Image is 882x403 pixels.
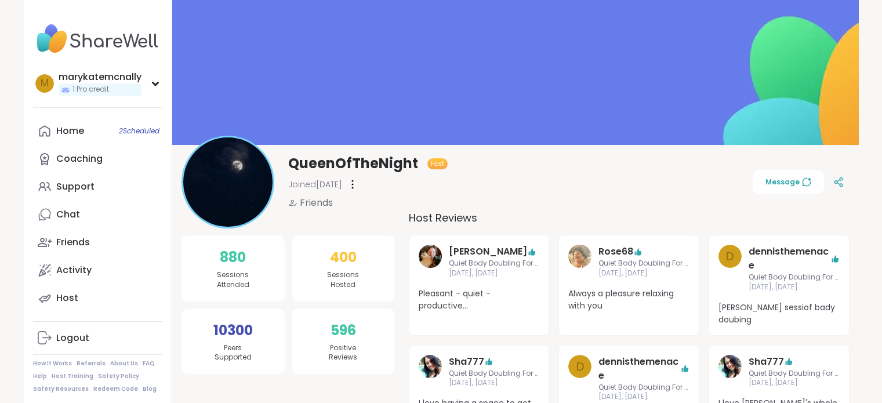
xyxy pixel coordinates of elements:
a: dennisthemenace [598,355,680,383]
span: d [725,248,734,265]
a: Rose68 [568,245,591,278]
img: Sha777 [419,355,442,378]
div: Home [56,125,84,137]
a: Blog [143,385,157,393]
div: Coaching [56,153,103,165]
span: [DATE], [DATE] [449,378,540,388]
a: Coaching [33,145,162,173]
span: 1 Pro credit [72,85,109,95]
span: Peers Supported [215,343,252,363]
a: Redeem Code [93,385,138,393]
span: 10300 [213,320,253,341]
span: Positive Reviews [329,343,357,363]
a: Home2Scheduled [33,117,162,145]
a: Sha777 [449,355,484,369]
div: Activity [56,264,92,277]
a: Logout [33,324,162,352]
span: Always a pleasure relaxing with you [568,288,689,312]
a: Host [33,284,162,312]
span: 880 [220,247,246,268]
span: Host [431,159,444,168]
span: Quiet Body Doubling For Productivity - [DATE] [449,259,540,268]
a: Safety Policy [98,372,139,380]
span: Quiet Body Doubling For Productivity - [DATE] [749,273,840,282]
a: Friends [33,228,162,256]
span: [DATE], [DATE] [598,392,689,402]
div: marykatemcnally [59,71,141,83]
iframe: Spotlight [150,154,159,163]
div: Logout [56,332,89,344]
a: About Us [110,360,138,368]
button: Message [753,170,824,194]
a: Chat [33,201,162,228]
div: Host [56,292,78,304]
span: 2 Scheduled [119,126,159,136]
span: Quiet Body Doubling For Productivity - [DATE] [449,369,540,379]
a: Safety Resources [33,385,89,393]
span: 596 [331,320,356,341]
a: FAQ [143,360,155,368]
span: Quiet Body Doubling For Productivity - [DATE] [598,259,689,268]
span: Quiet Body Doubling For Productivity - [DATE] [749,369,840,379]
span: Message [765,177,811,187]
a: d [568,355,591,402]
a: Sha777 [749,355,784,369]
span: Friends [300,196,333,210]
a: [PERSON_NAME] [449,245,527,259]
span: [DATE], [DATE] [749,378,840,388]
img: Sha777 [718,355,742,378]
img: QueenOfTheNight [183,137,273,227]
span: Quiet Body Doubling For Productivity - [DATE] [598,383,689,393]
a: Help [33,372,47,380]
a: Sha777 [419,355,442,389]
img: LuAnn [419,245,442,268]
div: Chat [56,208,80,221]
a: How It Works [33,360,72,368]
a: d [718,245,742,292]
a: Support [33,173,162,201]
span: Joined [DATE] [288,179,342,190]
span: [DATE], [DATE] [749,282,840,292]
img: ShareWell Nav Logo [33,19,162,59]
span: d [576,358,585,375]
a: Sha777 [718,355,742,389]
div: Support [56,180,95,193]
a: Host Training [52,372,93,380]
span: QueenOfTheNight [288,154,418,173]
span: Sessions Attended [217,270,249,290]
span: [DATE], [DATE] [449,268,540,278]
span: [DATE], [DATE] [598,268,689,278]
a: Activity [33,256,162,284]
a: LuAnn [419,245,442,278]
a: Referrals [77,360,106,368]
a: Rose68 [598,245,633,259]
span: [PERSON_NAME] sessiof bady doubing [718,302,840,326]
span: Sessions Hosted [327,270,359,290]
img: Rose68 [568,245,591,268]
span: m [41,76,49,91]
span: 400 [330,247,357,268]
a: dennisthemenace [749,245,830,273]
span: Pleasant - quiet - productive... [419,288,540,312]
div: Friends [56,236,90,249]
